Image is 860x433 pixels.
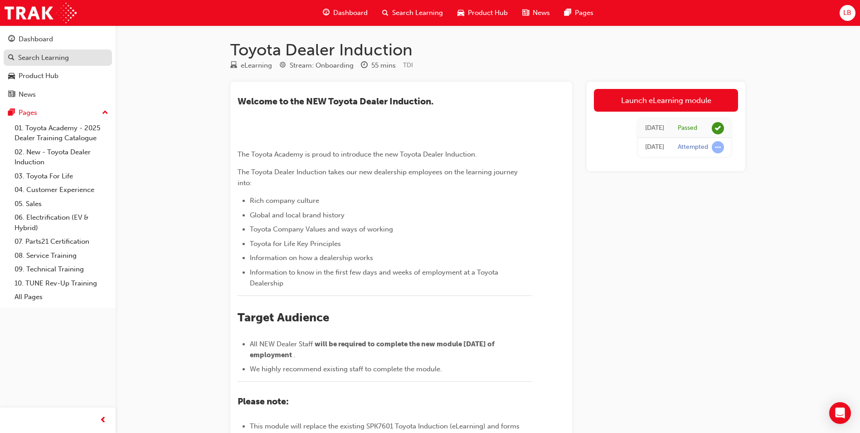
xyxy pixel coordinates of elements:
[8,35,15,44] span: guage-icon
[8,91,15,99] span: news-icon
[4,86,112,103] a: News
[11,121,112,145] a: 01. Toyota Academy - 2025 Dealer Training Catalogue
[11,145,112,169] a: 02. New - Toyota Dealer Induction
[564,7,571,19] span: pages-icon
[557,4,601,22] a: pages-iconPages
[11,249,112,263] a: 08. Service Training
[678,124,697,133] div: Passed
[712,141,724,153] span: learningRecordVerb_ATTEMPT-icon
[11,169,112,183] a: 03. Toyota For Life
[4,49,112,66] a: Search Learning
[375,4,450,22] a: search-iconSearch Learning
[11,290,112,304] a: All Pages
[4,29,112,104] button: DashboardSearch LearningProduct HubNews
[8,72,15,80] span: car-icon
[230,62,237,70] span: learningResourceType_ELEARNING-icon
[102,107,108,119] span: up-icon
[840,5,855,21] button: LB
[18,53,69,63] div: Search Learning
[19,71,58,81] div: Product Hub
[645,142,664,153] div: Wed Jun 25 2025 13:25:42 GMT+1000 (Australian Eastern Standard Time)
[316,4,375,22] a: guage-iconDashboard
[238,168,520,187] span: The Toyota Dealer Induction takes our new dealership employees on the learning journey into:
[4,68,112,84] a: Product Hub
[19,34,53,44] div: Dashboard
[361,62,368,70] span: clock-icon
[279,62,286,70] span: target-icon
[645,123,664,133] div: Thu Jun 26 2025 15:27:34 GMT+1000 (Australian Eastern Standard Time)
[250,225,393,233] span: Toyota Company Values and ways of working
[238,310,329,325] span: Target Audience
[19,89,36,100] div: News
[290,60,354,71] div: Stream: Onboarding
[250,268,500,287] span: Information to know in the first few days and weeks of employment at a Toyota Dealership
[11,276,112,290] a: 10. TUNE Rev-Up Training
[8,54,15,62] span: search-icon
[250,340,496,359] span: will be required to complete the new module [DATE] of employment
[712,122,724,134] span: learningRecordVerb_PASS-icon
[230,40,745,60] h1: Toyota Dealer Induction
[468,8,508,18] span: Product Hub
[230,60,272,71] div: Type
[361,60,396,71] div: Duration
[392,8,443,18] span: Search Learning
[450,4,515,22] a: car-iconProduct Hub
[515,4,557,22] a: news-iconNews
[678,143,708,152] div: Attempted
[371,60,396,71] div: 55 mins
[829,402,851,424] div: Open Intercom Messenger
[11,235,112,249] a: 07. Parts21 Certification
[8,109,15,117] span: pages-icon
[250,340,313,348] span: All NEW Dealer Staff
[238,150,477,158] span: The Toyota Academy is proud to introduce the new Toyota Dealer Induction.
[5,3,77,23] img: Trak
[11,183,112,197] a: 04. Customer Experience
[250,240,341,248] span: Toyota for Life Key Principles
[4,31,112,48] a: Dashboard
[19,108,37,118] div: Pages
[250,211,345,219] span: Global and local brand history
[250,365,442,373] span: We highly recommend existing staff to complete the module.
[4,104,112,121] button: Pages
[323,7,330,19] span: guage-icon
[279,60,354,71] div: Stream
[11,211,112,235] a: 06. Electrification (EV & Hybrid)
[250,254,373,262] span: Information on how a dealership works
[294,351,296,359] span: .
[241,60,272,71] div: eLearning
[457,7,464,19] span: car-icon
[594,89,738,112] a: Launch eLearning module
[575,8,593,18] span: Pages
[382,7,389,19] span: search-icon
[238,96,433,107] span: ​Welcome to the NEW Toyota Dealer Induction.
[11,197,112,211] a: 05. Sales
[100,415,107,426] span: prev-icon
[403,61,413,69] span: Learning resource code
[522,7,529,19] span: news-icon
[333,8,368,18] span: Dashboard
[250,197,319,205] span: Rich company culture
[238,396,289,407] span: Please note:
[11,262,112,276] a: 09. Technical Training
[843,8,851,18] span: LB
[533,8,550,18] span: News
